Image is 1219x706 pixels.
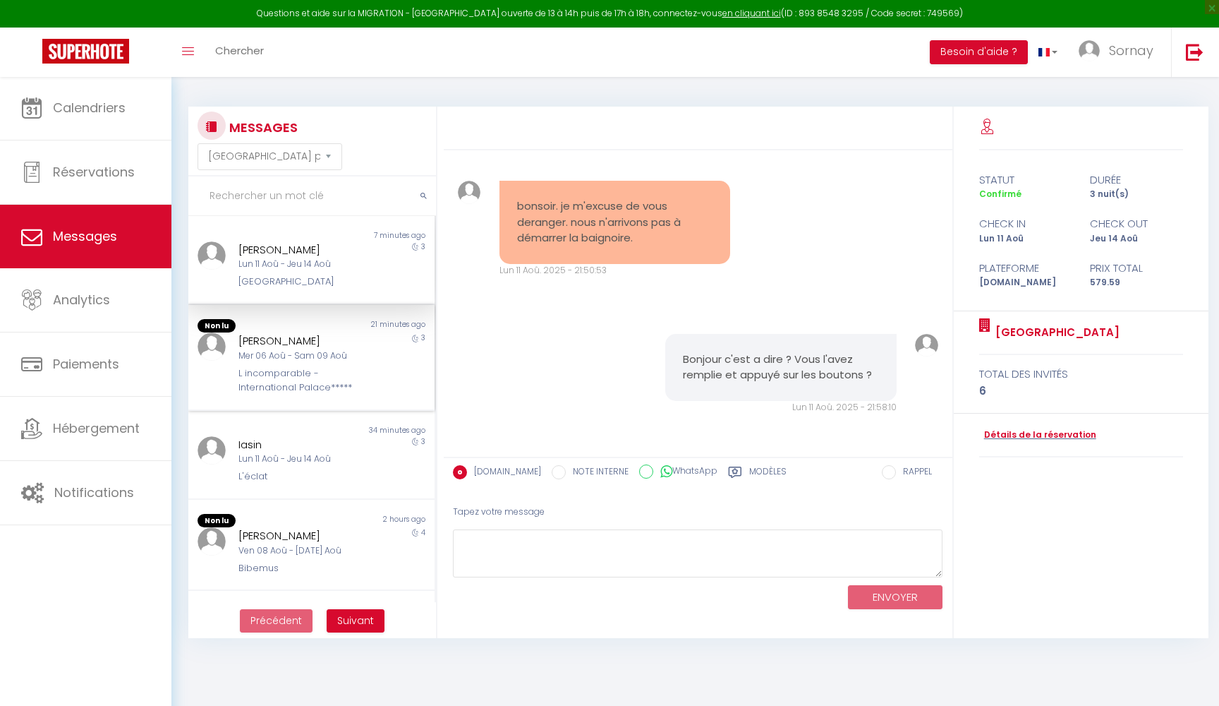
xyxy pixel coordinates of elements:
[240,609,313,633] button: Previous
[990,324,1120,341] a: [GEOGRAPHIC_DATA]
[517,198,712,246] pre: bonsoir. je m'excuse de vous deranger. nous n'arrivons pas à démarrer la baignoire.
[311,319,434,333] div: 21 minutes ago
[683,352,878,383] pre: Bonjour c'est a dire ? Vous l'avez remplie et appuyé sur les boutons ?
[53,163,135,181] span: Réservations
[53,355,119,373] span: Paiements
[1068,28,1171,77] a: ... Sornay
[337,614,374,628] span: Suivant
[238,275,363,289] div: [GEOGRAPHIC_DATA]
[1109,42,1153,59] span: Sornay
[421,333,425,343] span: 3
[215,43,264,58] span: Chercher
[979,383,1183,400] div: 6
[970,276,1081,289] div: [DOMAIN_NAME]
[930,40,1028,64] button: Besoin d'aide ?
[198,333,226,361] img: ...
[979,188,1021,200] span: Confirmé
[198,319,236,333] span: Non lu
[653,465,717,480] label: WhatsApp
[238,349,363,363] div: Mer 06 Aoû - Sam 09 Aoû
[198,241,226,270] img: ...
[53,227,117,245] span: Messages
[970,232,1081,246] div: Lun 11 Aoû
[665,401,896,414] div: Lun 11 Aoû. 2025 - 21:58:10
[238,544,363,558] div: Ven 08 Aoû - [DATE] Aoû
[1081,276,1192,289] div: 579.59
[226,112,298,143] h3: MESSAGES
[311,230,434,241] div: 7 minutes ago
[54,484,134,501] span: Notifications
[198,436,226,465] img: ...
[421,527,425,538] span: 4
[198,514,236,528] span: Non lu
[848,585,942,610] button: ENVOYER
[566,465,629,481] label: NOTE INTERNE
[467,465,541,481] label: [DOMAIN_NAME]
[421,241,425,252] span: 3
[53,99,126,116] span: Calendriers
[238,241,363,258] div: [PERSON_NAME]
[970,260,1081,277] div: Plateforme
[311,425,434,436] div: 34 minutes ago
[238,436,363,453] div: Iasin
[238,366,363,395] div: L incomparable - International Palace*****
[979,429,1096,442] a: Détails de la réservation
[722,7,781,19] a: en cliquant ici
[499,264,730,277] div: Lun 11 Aoû. 2025 - 21:50:53
[238,258,363,271] div: Lun 11 Aoû - Jeu 14 Aoû
[1081,188,1192,201] div: 3 nuit(s)
[238,561,363,575] div: Bibemus
[53,419,140,437] span: Hébergement
[1081,172,1192,189] div: durée
[11,6,54,48] button: Open LiveChat chat widget
[238,469,363,484] div: L'éclat
[1081,215,1192,232] div: check out
[896,465,932,481] label: RAPPEL
[1081,260,1192,277] div: Prix total
[749,465,787,483] label: Modèles
[421,436,425,447] span: 3
[238,527,363,544] div: [PERSON_NAME]
[970,215,1081,232] div: check in
[1081,232,1192,246] div: Jeu 14 Aoû
[53,291,110,309] span: Analytics
[970,172,1081,189] div: statut
[458,181,481,204] img: ...
[1186,43,1203,61] img: logout
[238,453,363,466] div: Lun 11 Aoû - Jeu 14 Aoû
[205,28,274,77] a: Chercher
[198,527,226,556] img: ...
[42,39,129,64] img: Super Booking
[453,495,943,529] div: Tapez votre message
[915,334,938,357] img: ...
[327,609,384,633] button: Next
[238,333,363,349] div: [PERSON_NAME]
[979,366,1183,383] div: total des invités
[1079,40,1100,61] img: ...
[188,176,436,216] input: Rechercher un mot clé
[250,614,302,628] span: Précédent
[311,514,434,528] div: 2 hours ago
